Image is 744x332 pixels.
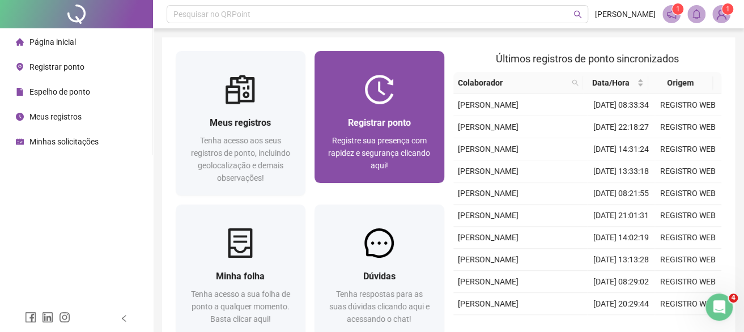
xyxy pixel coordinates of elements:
[654,94,721,116] td: REGISTRO WEB
[654,116,721,138] td: REGISTRO WEB
[654,227,721,249] td: REGISTRO WEB
[587,138,654,160] td: [DATE] 14:31:24
[458,144,518,154] span: [PERSON_NAME]
[176,51,305,195] a: Meus registrosTenha acesso aos seus registros de ponto, incluindo geolocalização e demais observa...
[654,160,721,182] td: REGISTRO WEB
[29,62,84,71] span: Registrar ponto
[726,5,730,13] span: 1
[16,88,24,96] span: file
[569,74,581,91] span: search
[314,51,444,183] a: Registrar pontoRegistre sua presença com rapidez e segurança clicando aqui!
[458,233,518,242] span: [PERSON_NAME]
[722,3,733,15] sup: Atualize o seu contato no menu Meus Dados
[713,6,730,23] img: 52243
[191,136,290,182] span: Tenha acesso aos seus registros de ponto, incluindo geolocalização e demais observações!
[29,137,99,146] span: Minhas solicitações
[587,116,654,138] td: [DATE] 22:18:27
[729,293,738,303] span: 4
[42,312,53,323] span: linkedin
[120,314,128,322] span: left
[666,9,677,19] span: notification
[16,138,24,146] span: schedule
[587,249,654,271] td: [DATE] 13:13:28
[654,205,721,227] td: REGISTRO WEB
[654,271,721,293] td: REGISTRO WEB
[587,227,654,249] td: [DATE] 14:02:19
[458,255,518,264] span: [PERSON_NAME]
[210,117,271,128] span: Meus registros
[587,94,654,116] td: [DATE] 08:33:34
[458,299,518,308] span: [PERSON_NAME]
[676,5,680,13] span: 1
[348,117,411,128] span: Registrar ponto
[458,76,567,89] span: Colaborador
[25,312,36,323] span: facebook
[587,182,654,205] td: [DATE] 08:21:55
[29,37,76,46] span: Página inicial
[458,100,518,109] span: [PERSON_NAME]
[328,136,430,170] span: Registre sua presença com rapidez e segurança clicando aqui!
[587,271,654,293] td: [DATE] 08:29:02
[363,271,396,282] span: Dúvidas
[573,10,582,19] span: search
[672,3,683,15] sup: 1
[654,182,721,205] td: REGISTRO WEB
[216,271,265,282] span: Minha folha
[654,293,721,315] td: REGISTRO WEB
[29,87,90,96] span: Espelho de ponto
[16,38,24,46] span: home
[587,293,654,315] td: [DATE] 20:29:44
[654,249,721,271] td: REGISTRO WEB
[16,63,24,71] span: environment
[648,72,713,94] th: Origem
[458,211,518,220] span: [PERSON_NAME]
[329,290,430,324] span: Tenha respostas para as suas dúvidas clicando aqui e acessando o chat!
[587,205,654,227] td: [DATE] 21:01:31
[595,8,656,20] span: [PERSON_NAME]
[654,138,721,160] td: REGISTRO WEB
[458,122,518,131] span: [PERSON_NAME]
[587,160,654,182] td: [DATE] 13:33:18
[496,53,679,65] span: Últimos registros de ponto sincronizados
[588,76,635,89] span: Data/Hora
[458,277,518,286] span: [PERSON_NAME]
[705,293,733,321] iframe: Intercom live chat
[583,72,648,94] th: Data/Hora
[691,9,702,19] span: bell
[458,167,518,176] span: [PERSON_NAME]
[572,79,579,86] span: search
[191,290,290,324] span: Tenha acesso a sua folha de ponto a qualquer momento. Basta clicar aqui!
[29,112,82,121] span: Meus registros
[16,113,24,121] span: clock-circle
[458,189,518,198] span: [PERSON_NAME]
[59,312,70,323] span: instagram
